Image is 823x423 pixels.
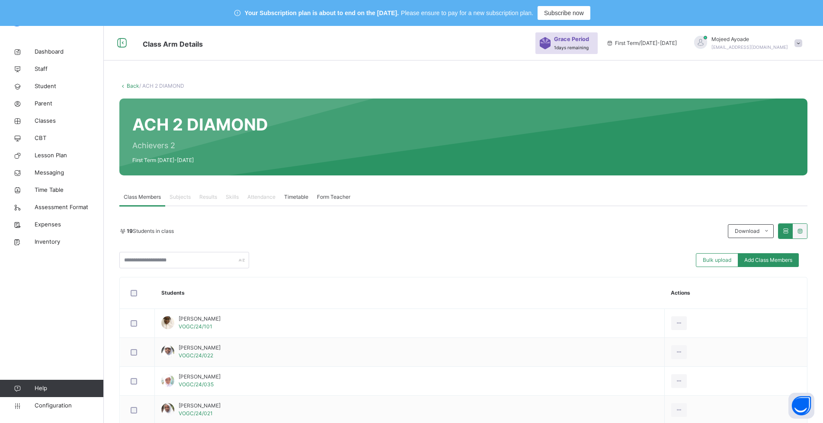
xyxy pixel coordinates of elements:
span: Lesson Plan [35,151,104,160]
span: Results [199,193,217,201]
span: [PERSON_NAME] [179,315,221,323]
span: Student [35,82,104,91]
button: Open asap [788,393,814,419]
span: Please ensure to pay for a new subscription plan. [401,9,533,18]
span: Add Class Members [744,256,792,264]
span: Bulk upload [703,256,731,264]
span: Assessment Format [35,203,104,212]
span: Configuration [35,401,103,410]
span: [EMAIL_ADDRESS][DOMAIN_NAME] [711,45,788,50]
div: MojeedAyoade [685,35,807,51]
span: / ACH 2 DIAMOND [139,83,184,89]
span: Messaging [35,169,104,177]
th: Students [155,277,665,309]
span: Subscribe now [544,9,584,18]
span: Skills [226,193,239,201]
span: Subjects [170,193,191,201]
span: Time Table [35,186,104,194]
span: Mojeed Ayoade [711,35,788,43]
span: Parent [35,99,104,108]
span: Form Teacher [317,193,350,201]
span: VOGC/24/101 [179,323,212,330]
span: CBT [35,134,104,143]
b: 19 [127,228,133,234]
span: session/term information [606,39,677,47]
span: Staff [35,65,104,73]
span: Class Members [124,193,161,201]
span: Inventory [35,238,104,246]
span: [PERSON_NAME] [179,373,221,381]
span: VOGC/24/022 [179,352,213,359]
span: VOGC/24/021 [179,410,213,417]
th: Actions [664,277,807,309]
span: Download [735,227,759,235]
span: [PERSON_NAME] [179,402,221,410]
span: Class Arm Details [143,40,203,48]
span: Students in class [127,227,174,235]
span: Expenses [35,220,104,229]
span: VOGC/24/035 [179,381,214,388]
span: Help [35,384,103,393]
span: Dashboard [35,48,104,56]
span: 1 days remaining [554,45,589,50]
img: sticker-purple.71386a28dfed39d6af7621340158ba97.svg [540,37,551,49]
span: Timetable [284,193,308,201]
span: [PERSON_NAME] [179,344,221,352]
span: Classes [35,117,104,125]
span: Attendance [247,193,275,201]
a: Back [127,83,139,89]
span: Grace Period [554,35,589,43]
span: Your Subscription plan is about to end on the [DATE]. [245,9,399,18]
